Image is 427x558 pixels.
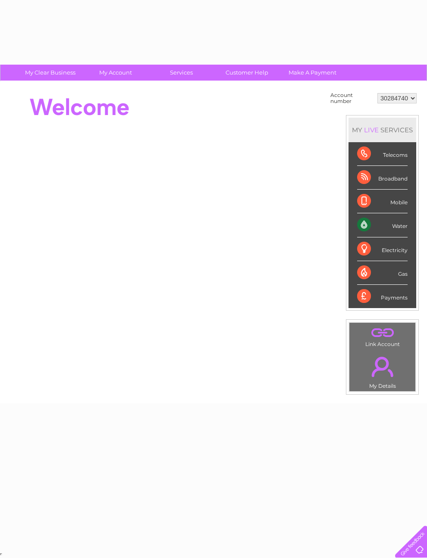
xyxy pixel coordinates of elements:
a: . [352,352,413,382]
div: Water [357,213,408,237]
a: Make A Payment [277,65,348,81]
div: Mobile [357,190,408,213]
div: Telecoms [357,142,408,166]
a: Services [146,65,217,81]
div: Payments [357,285,408,308]
td: Account number [328,90,375,106]
div: Gas [357,261,408,285]
a: My Account [80,65,151,81]
div: Broadband [357,166,408,190]
td: My Details [349,349,416,392]
a: My Clear Business [15,65,86,81]
div: Electricity [357,237,408,261]
div: LIVE [362,126,380,134]
div: MY SERVICES [349,118,416,142]
a: Customer Help [211,65,283,81]
td: Link Account [349,322,416,349]
a: . [352,325,413,340]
